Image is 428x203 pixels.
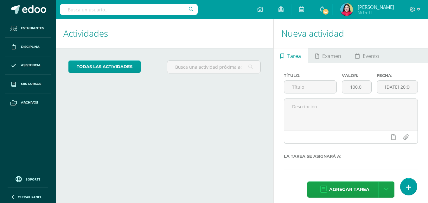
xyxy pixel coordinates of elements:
input: Título [284,81,336,93]
input: Fecha de entrega [377,81,418,93]
a: Evento [348,48,386,63]
input: Busca una actividad próxima aquí... [167,61,260,73]
img: 563d7a5fa8b8e3510f1cd748778fc1f7.png [340,3,353,16]
span: Mi Perfil [358,10,394,15]
span: 62 [322,8,329,15]
input: Busca un usuario... [60,4,198,15]
span: Examen [322,48,341,64]
a: Disciplina [5,38,51,56]
h1: Actividades [63,19,266,48]
span: Evento [363,48,379,64]
a: Soporte [8,174,48,183]
span: Estudiantes [21,26,44,31]
span: Cerrar panel [18,195,42,199]
a: Examen [308,48,348,63]
span: Mis cursos [21,81,41,86]
input: Puntos máximos [342,81,371,93]
a: Asistencia [5,56,51,75]
span: Archivos [21,100,38,105]
label: Valor: [342,73,372,78]
a: Estudiantes [5,19,51,38]
label: La tarea se asignará a: [284,154,418,159]
span: Tarea [287,48,301,64]
span: [PERSON_NAME] [358,4,394,10]
span: Agregar tarea [329,182,369,197]
span: Soporte [26,177,41,181]
a: todas las Actividades [68,60,141,73]
a: Tarea [274,48,308,63]
span: Disciplina [21,44,40,49]
label: Fecha: [377,73,418,78]
span: Asistencia [21,63,41,68]
a: Mis cursos [5,75,51,93]
a: Archivos [5,93,51,112]
h1: Nueva actividad [281,19,420,48]
label: Título: [284,73,337,78]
